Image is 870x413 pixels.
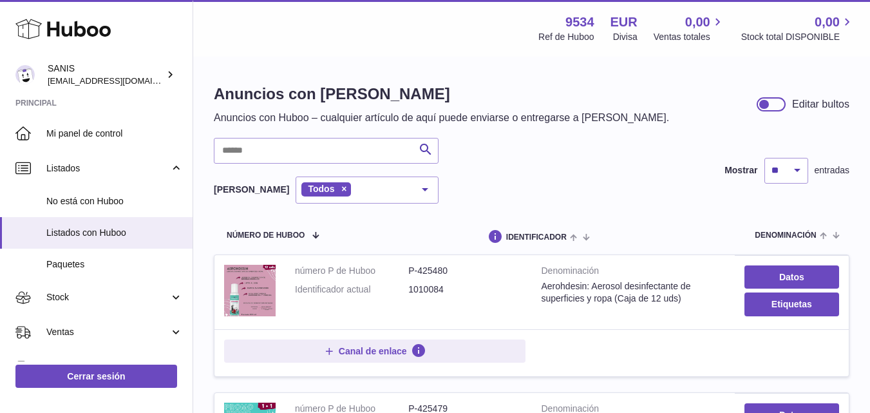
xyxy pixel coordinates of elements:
[542,265,725,280] strong: Denominación
[685,14,710,31] span: 0,00
[46,162,169,175] span: Listados
[741,14,855,43] a: 0,00 Stock total DISPONIBLE
[224,340,525,363] button: Canal de enlace
[227,231,305,240] span: número de Huboo
[565,14,594,31] strong: 9534
[538,31,594,43] div: Ref de Huboo
[815,14,840,31] span: 0,00
[224,265,276,316] img: Aerohdesin: Aerosol desinfectante de superficies y ropa (Caja de 12 uds)
[408,265,522,277] dd: P-425480
[792,97,849,111] div: Editar bultos
[46,195,183,207] span: No está con Huboo
[542,280,725,305] div: Aerohdesin: Aerosol desinfectante de superficies y ropa (Caja de 12 uds)
[755,231,816,240] span: denominación
[506,233,567,242] span: identificador
[46,291,169,303] span: Stock
[654,31,725,43] span: Ventas totales
[339,345,407,357] span: Canal de enlace
[408,283,522,296] dd: 1010084
[610,14,638,31] strong: EUR
[46,227,183,239] span: Listados con Huboo
[613,31,638,43] div: Divisa
[724,164,757,177] label: Mostrar
[214,184,289,196] label: [PERSON_NAME]
[741,31,855,43] span: Stock total DISPONIBLE
[15,65,35,84] img: ccx@sanimusic.net
[46,326,169,338] span: Ventas
[744,265,839,289] a: Datos
[46,128,183,140] span: Mi panel de control
[48,75,189,86] span: [EMAIL_ADDRESS][DOMAIN_NAME]
[744,293,839,316] button: Etiquetas
[48,62,164,87] div: SANIS
[295,265,408,277] dt: número P de Huboo
[46,258,183,271] span: Paquetes
[815,164,849,177] span: entradas
[214,84,669,104] h1: Anuncios con [PERSON_NAME]
[654,14,725,43] a: 0,00 Ventas totales
[295,283,408,296] dt: Identificador actual
[214,111,669,125] p: Anuncios con Huboo – cualquier artículo de aquí puede enviarse o entregarse a [PERSON_NAME].
[46,361,169,373] span: Pedidos
[15,365,177,388] a: Cerrar sesión
[308,184,334,194] span: Todos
